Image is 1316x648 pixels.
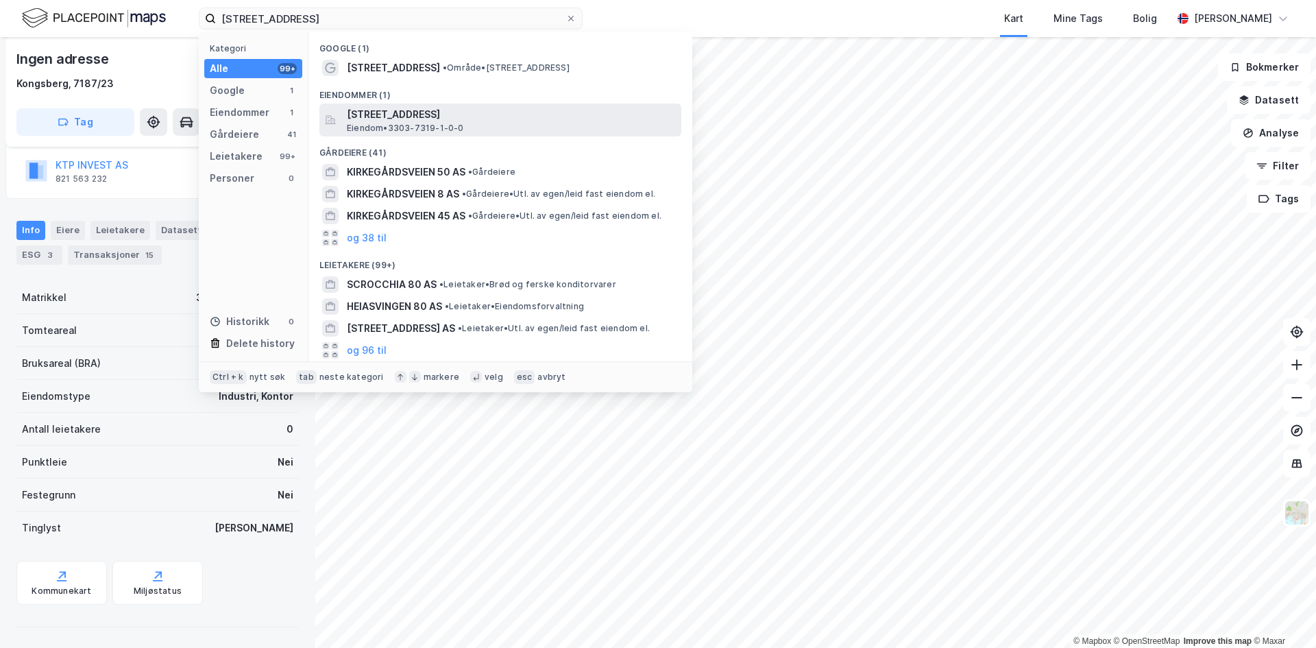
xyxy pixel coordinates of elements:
div: tab [296,370,317,384]
div: 15 [143,248,156,262]
div: Leietakere (99+) [308,249,692,274]
div: Historikk [210,313,269,330]
div: Kongsberg, 7187/23 [16,75,114,92]
div: Delete history [226,335,295,352]
span: [STREET_ADDRESS] [347,106,676,123]
button: Bokmerker [1218,53,1311,81]
div: 0 [286,316,297,327]
span: KIRKEGÅRDSVEIEN 8 AS [347,186,459,202]
span: Gårdeiere [468,167,515,178]
div: Industri, Kontor [219,388,293,405]
span: Eiendom • 3303-7319-1-0-0 [347,123,464,134]
div: Eiendomstype [22,388,90,405]
div: 821 563 232 [56,173,107,184]
div: Matrikkel [22,289,66,306]
div: Transaksjoner [68,245,162,265]
span: • [468,211,472,221]
span: [STREET_ADDRESS] AS [347,320,455,337]
span: • [468,167,472,177]
span: Gårdeiere • Utl. av egen/leid fast eiendom el. [462,189,655,200]
span: • [458,323,462,333]
div: Kart [1004,10,1023,27]
iframe: Chat Widget [1247,582,1316,648]
span: • [462,189,466,199]
button: og 96 til [347,342,387,359]
div: Info [16,221,45,240]
a: OpenStreetMap [1114,636,1180,646]
button: Datasett [1227,86,1311,114]
div: [PERSON_NAME] [1194,10,1272,27]
img: Z [1284,500,1310,526]
span: SCROCCHIA 80 AS [347,276,437,293]
div: Personer [210,170,254,187]
span: Leietaker • Utl. av egen/leid fast eiendom el. [458,323,650,334]
div: Datasett [156,221,207,240]
div: Punktleie [22,454,67,470]
div: Miljøstatus [134,586,182,597]
span: • [445,301,449,311]
div: Ingen adresse [16,48,111,70]
div: Leietakere [210,148,263,165]
button: Tag [16,108,134,136]
div: Festegrunn [22,487,75,503]
div: Mine Tags [1053,10,1103,27]
div: 41 [286,129,297,140]
div: Eiere [51,221,85,240]
span: KIRKEGÅRDSVEIEN 50 AS [347,164,465,180]
div: velg [485,372,503,383]
div: Ctrl + k [210,370,247,384]
div: 1 [286,85,297,96]
div: Bruksareal (BRA) [22,355,101,372]
button: Tags [1247,185,1311,213]
div: ESG [16,245,62,265]
span: • [443,62,447,73]
div: Bolig [1133,10,1157,27]
div: 1 [286,107,297,118]
div: Google (1) [308,32,692,57]
a: Improve this map [1184,636,1252,646]
span: KIRKEGÅRDSVEIEN 45 AS [347,208,465,224]
div: 3303-7187-23-0-0 [196,289,293,306]
div: Gårdeiere (41) [308,136,692,161]
div: neste kategori [319,372,384,383]
button: Filter [1245,152,1311,180]
div: Tinglyst [22,520,61,536]
span: Område • [STREET_ADDRESS] [443,62,570,73]
div: Google [210,82,245,99]
div: nytt søk [249,372,286,383]
span: Gårdeiere • Utl. av egen/leid fast eiendom el. [468,211,661,221]
div: Eiendommer [210,104,269,121]
img: logo.f888ab2527a4732fd821a326f86c7f29.svg [22,6,166,30]
div: 3 [43,248,57,262]
div: Alle [210,60,228,77]
div: Kategori [210,43,302,53]
span: HEIASVINGEN 80 AS [347,298,442,315]
input: Søk på adresse, matrikkel, gårdeiere, leietakere eller personer [216,8,565,29]
div: markere [424,372,459,383]
div: 0 [286,173,297,184]
div: 99+ [278,63,297,74]
div: Gårdeiere [210,126,259,143]
div: Tomteareal [22,322,77,339]
div: [PERSON_NAME] [215,520,293,536]
button: Analyse [1231,119,1311,147]
span: Leietaker • Eiendomsforvaltning [445,301,584,312]
span: • [439,279,443,289]
span: [STREET_ADDRESS] [347,60,440,76]
a: Mapbox [1073,636,1111,646]
span: Leietaker • Brød og ferske konditorvarer [439,279,616,290]
div: 0 [287,421,293,437]
div: Leietakere [90,221,150,240]
div: Kommunekart [32,586,91,597]
div: Eiendommer (1) [308,79,692,104]
div: Nei [278,454,293,470]
div: Nei [278,487,293,503]
div: esc [514,370,535,384]
div: Antall leietakere [22,421,101,437]
button: og 38 til [347,230,387,246]
div: 99+ [278,151,297,162]
div: avbryt [537,372,565,383]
